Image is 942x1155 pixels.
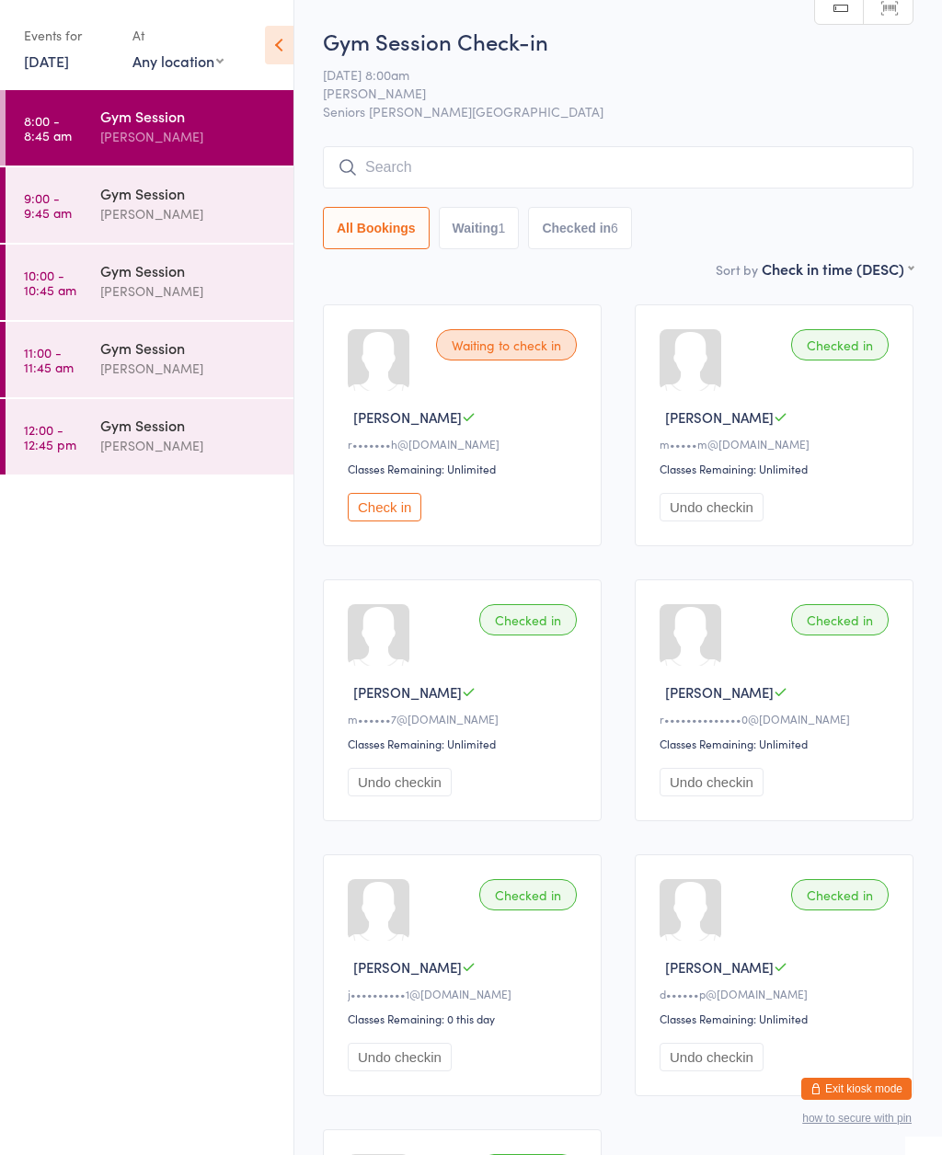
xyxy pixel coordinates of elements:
div: Gym Session [100,106,278,126]
div: r••••••••••••••0@[DOMAIN_NAME] [660,711,894,726]
button: Exit kiosk mode [801,1078,912,1100]
button: Undo checkin [348,768,452,796]
div: [PERSON_NAME] [100,126,278,147]
a: 12:00 -12:45 pmGym Session[PERSON_NAME] [6,399,293,475]
time: 9:00 - 9:45 am [24,190,72,220]
span: [PERSON_NAME] [665,407,774,427]
div: Classes Remaining: Unlimited [348,461,582,476]
span: [PERSON_NAME] [665,957,774,977]
span: [PERSON_NAME] [353,407,462,427]
h2: Gym Session Check-in [323,26,913,56]
button: Undo checkin [348,1043,452,1071]
div: Classes Remaining: Unlimited [348,736,582,751]
a: 10:00 -10:45 amGym Session[PERSON_NAME] [6,245,293,320]
span: [DATE] 8:00am [323,65,885,84]
div: Gym Session [100,183,278,203]
div: r•••••••h@[DOMAIN_NAME] [348,436,582,452]
span: [PERSON_NAME] [353,682,462,702]
button: how to secure with pin [802,1112,912,1125]
button: Undo checkin [660,1043,764,1071]
button: All Bookings [323,207,430,249]
div: 1 [499,221,506,235]
div: Events for [24,20,114,51]
div: Classes Remaining: Unlimited [660,461,894,476]
span: [PERSON_NAME] [353,957,462,977]
div: Gym Session [100,337,278,358]
div: [PERSON_NAME] [100,203,278,224]
time: 8:00 - 8:45 am [24,113,72,143]
div: Classes Remaining: Unlimited [660,736,894,751]
div: [PERSON_NAME] [100,280,278,302]
span: [PERSON_NAME] [665,682,774,702]
button: Undo checkin [660,493,764,521]
div: Checked in [791,604,889,635]
time: 11:00 - 11:45 am [24,345,74,374]
div: Checked in [479,879,577,910]
div: Gym Session [100,260,278,280]
button: Checked in6 [528,207,632,249]
input: Search [323,146,913,189]
div: [PERSON_NAME] [100,435,278,456]
a: [DATE] [24,51,69,71]
label: Sort by [716,260,758,279]
a: 11:00 -11:45 amGym Session[PERSON_NAME] [6,322,293,397]
span: Seniors [PERSON_NAME][GEOGRAPHIC_DATA] [323,102,913,120]
div: Checked in [791,329,889,360]
div: j••••••••••1@[DOMAIN_NAME] [348,986,582,1001]
span: [PERSON_NAME] [323,84,885,102]
button: Check in [348,493,421,521]
div: m•••••m@[DOMAIN_NAME] [660,436,894,452]
div: At [132,20,224,51]
div: [PERSON_NAME] [100,358,278,379]
button: Waiting1 [439,207,520,249]
div: Any location [132,51,224,71]
div: Checked in [791,879,889,910]
div: Classes Remaining: Unlimited [660,1011,894,1026]
div: Classes Remaining: 0 this day [348,1011,582,1026]
time: 12:00 - 12:45 pm [24,422,76,452]
button: Undo checkin [660,768,764,796]
div: m••••••7@[DOMAIN_NAME] [348,711,582,726]
time: 10:00 - 10:45 am [24,268,76,297]
div: Gym Session [100,415,278,435]
div: Waiting to check in [436,329,577,360]
div: Check in time (DESC) [762,258,913,279]
div: Checked in [479,604,577,635]
a: 8:00 -8:45 amGym Session[PERSON_NAME] [6,90,293,166]
div: d••••••p@[DOMAIN_NAME] [660,986,894,1001]
div: 6 [611,221,618,235]
a: 9:00 -9:45 amGym Session[PERSON_NAME] [6,167,293,243]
